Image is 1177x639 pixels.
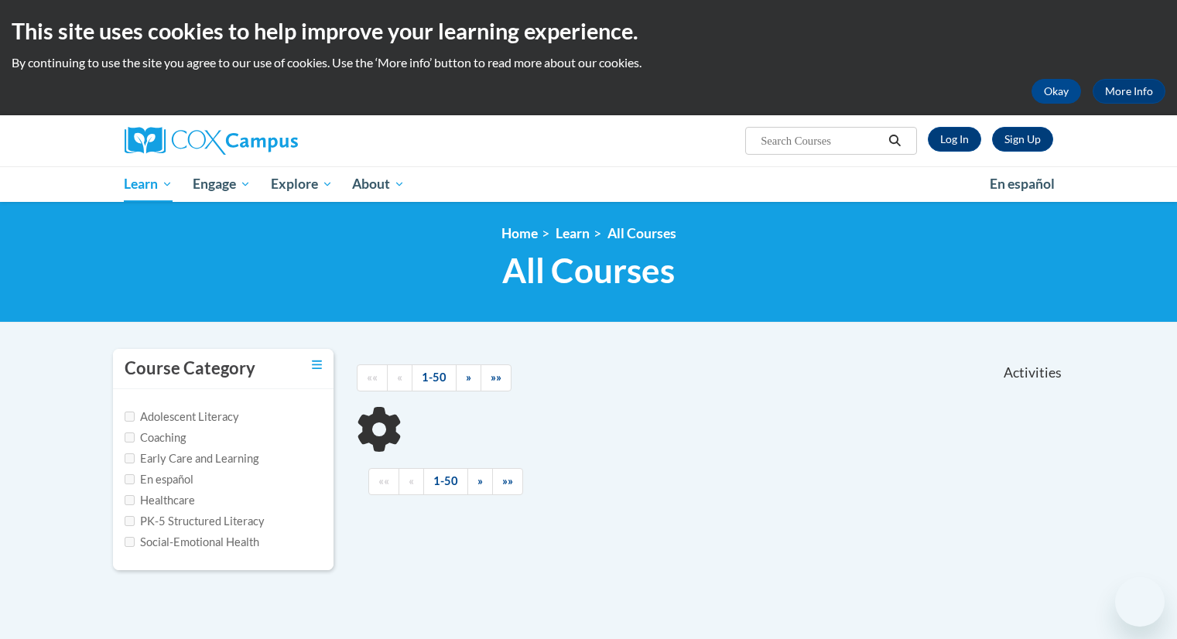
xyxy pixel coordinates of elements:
a: Begining [357,364,388,391]
a: Next [456,364,481,391]
a: All Courses [607,225,676,241]
input: Search Courses [759,132,883,150]
a: Next [467,468,493,495]
h3: Course Category [125,357,255,381]
span: En español [990,176,1055,192]
span: Learn [124,175,173,193]
a: Toggle collapse [312,357,322,374]
a: Learn [115,166,183,202]
button: Okay [1032,79,1081,104]
a: Engage [183,166,261,202]
a: 1-50 [423,468,468,495]
a: More Info [1093,79,1165,104]
input: Checkbox for Options [125,495,135,505]
img: Cox Campus [125,127,298,155]
label: Adolescent Literacy [125,408,239,425]
span: «« [378,474,389,487]
a: En español [980,168,1065,200]
span: »» [502,474,513,487]
a: 1-50 [412,364,457,391]
input: Checkbox for Options [125,453,135,463]
a: End [481,364,512,391]
a: Register [992,127,1053,152]
input: Checkbox for Options [125,516,135,526]
a: Explore [261,166,343,202]
input: Checkbox for Options [125,412,135,422]
label: Healthcare [125,492,195,509]
span: Engage [193,175,251,193]
label: Early Care and Learning [125,450,258,467]
div: Main menu [101,166,1076,202]
input: Checkbox for Options [125,432,135,443]
a: Home [501,225,538,241]
a: Learn [556,225,590,241]
a: Previous [387,364,412,391]
a: Cox Campus [125,127,419,155]
span: Explore [271,175,333,193]
a: End [492,468,523,495]
span: » [477,474,483,487]
input: Checkbox for Options [125,537,135,547]
button: Search [883,132,906,150]
span: About [352,175,405,193]
h2: This site uses cookies to help improve your learning experience. [12,15,1165,46]
span: » [466,371,471,384]
label: En español [125,471,193,488]
a: Previous [399,468,424,495]
label: PK-5 Structured Literacy [125,513,265,530]
span: All Courses [502,250,675,291]
a: Begining [368,468,399,495]
span: «« [367,371,378,384]
label: Social-Emotional Health [125,534,259,551]
span: Activities [1004,364,1062,381]
input: Checkbox for Options [125,474,135,484]
span: »» [491,371,501,384]
p: By continuing to use the site you agree to our use of cookies. Use the ‘More info’ button to read... [12,54,1165,71]
iframe: Button to launch messaging window [1115,577,1165,627]
span: « [397,371,402,384]
a: About [342,166,415,202]
a: Log In [928,127,981,152]
label: Coaching [125,429,186,446]
span: « [409,474,414,487]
